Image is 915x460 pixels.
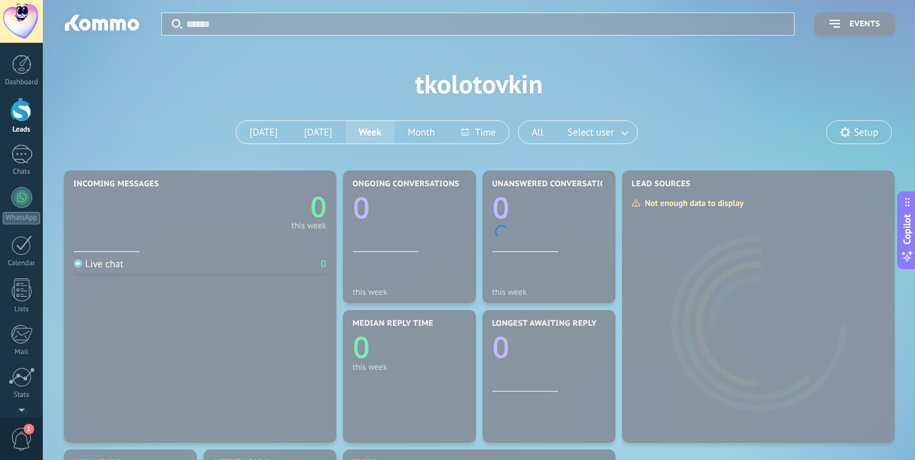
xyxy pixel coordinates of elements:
[3,212,40,224] div: WhatsApp
[24,424,34,434] span: 1
[3,348,41,357] div: Mail
[3,391,41,399] div: Stats
[3,126,41,134] div: Leads
[3,78,41,87] div: Dashboard
[3,305,41,314] div: Lists
[3,259,41,268] div: Calendar
[3,168,41,176] div: Chats
[901,214,914,244] span: Copilot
